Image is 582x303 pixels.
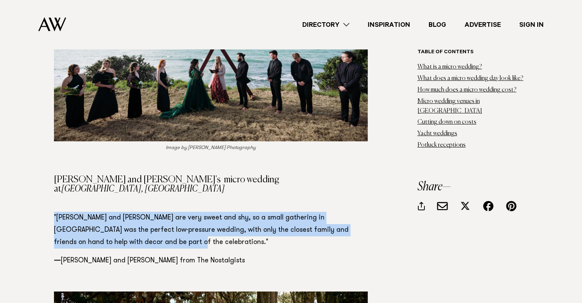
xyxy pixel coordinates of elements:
a: How much does a micro wedding cost? [417,87,517,93]
a: What is a micro wedding? [417,64,482,70]
a: Cutting down on costs [417,119,476,125]
p: [PERSON_NAME] and [PERSON_NAME] from The Nostalgists [54,255,368,267]
a: Directory [293,20,359,30]
p: "[PERSON_NAME] and [PERSON_NAME] are very sweet and shy, so a small gathering in [GEOGRAPHIC_DATA... [54,212,368,249]
a: Potluck receptions [417,142,466,148]
a: Micro wedding venues in [GEOGRAPHIC_DATA] [417,98,482,114]
h4: [PERSON_NAME] and [PERSON_NAME]'s micro wedding at [54,175,368,193]
a: Advertise [455,20,510,30]
a: What does a micro wedding day look like? [417,75,523,82]
a: Inspiration [359,20,419,30]
a: Yacht weddings [417,131,457,137]
strong: — [54,257,61,264]
em: Image by [PERSON_NAME] Photography [166,145,256,150]
h3: Share [417,181,528,193]
em: [GEOGRAPHIC_DATA], [GEOGRAPHIC_DATA] [61,184,225,193]
h6: Table of contents [417,49,528,56]
a: Sign In [510,20,553,30]
img: Auckland Weddings Logo [38,17,66,31]
a: Blog [419,20,455,30]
